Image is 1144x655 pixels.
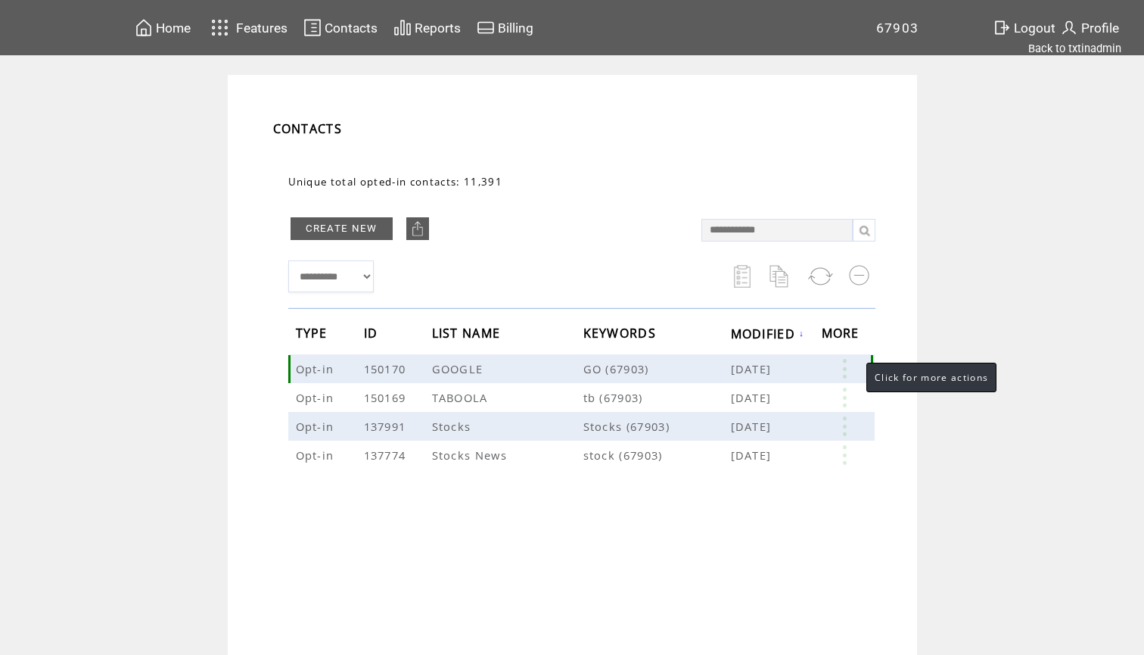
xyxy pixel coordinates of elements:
[296,321,331,349] span: TYPE
[296,419,338,434] span: Opt-in
[498,20,533,36] span: Billing
[296,329,331,338] a: TYPE
[1028,42,1121,55] a: Back to txtinadmin
[364,361,410,376] span: 150170
[432,329,505,338] a: LIST NAME
[731,361,776,376] span: [DATE]
[583,361,731,376] span: GO (67903)
[288,175,503,189] span: Unique total opted-in contacts: 11,391
[432,448,511,463] span: Stocks News
[990,16,1058,39] a: Logout
[432,321,505,349] span: LIST NAME
[432,419,475,434] span: Stocks
[583,419,731,434] span: Stocks (67903)
[731,390,776,405] span: [DATE]
[583,448,731,463] span: stock (67903)
[583,390,731,405] span: tb (67903)
[273,120,343,137] span: CONTACTS
[583,329,661,338] a: KEYWORDS
[876,20,919,36] span: 67903
[391,16,463,39] a: Reports
[204,13,290,42] a: Features
[731,329,805,338] a: MODIFIED↓
[303,18,322,37] img: contacts.svg
[1060,18,1078,37] img: profile.svg
[731,322,800,350] span: MODIFIED
[364,390,410,405] span: 150169
[291,217,393,240] a: CREATE NEW
[993,18,1011,37] img: exit.svg
[301,16,380,39] a: Contacts
[207,15,233,40] img: features.svg
[296,361,338,376] span: Opt-in
[731,448,776,463] span: [DATE]
[364,321,382,349] span: ID
[822,321,863,349] span: MORE
[393,18,412,37] img: chart.svg
[1058,16,1121,39] a: Profile
[410,221,425,236] img: upload.png
[296,390,338,405] span: Opt-in
[875,371,988,384] span: Click for more actions
[156,20,191,36] span: Home
[135,18,153,37] img: home.svg
[132,16,193,39] a: Home
[1014,20,1055,36] span: Logout
[583,321,661,349] span: KEYWORDS
[432,361,487,376] span: GOOGLE
[432,390,492,405] span: TABOOLA
[364,419,410,434] span: 137991
[364,329,382,338] a: ID
[236,20,288,36] span: Features
[474,16,536,39] a: Billing
[415,20,461,36] span: Reports
[296,448,338,463] span: Opt-in
[364,448,410,463] span: 137774
[325,20,378,36] span: Contacts
[477,18,495,37] img: creidtcard.svg
[1081,20,1119,36] span: Profile
[731,419,776,434] span: [DATE]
